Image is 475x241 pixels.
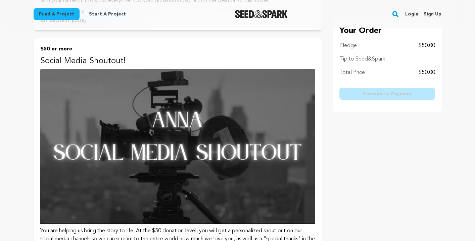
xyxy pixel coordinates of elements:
p: Total Price [339,69,365,77]
img: incentive [40,69,315,224]
p: Tip to Seed&Spark [339,55,385,63]
a: Seed&Spark Homepage [235,10,288,18]
p: $50.00 [419,69,435,77]
p: Your Order [339,26,435,36]
span: Proceed to Payment [363,90,412,97]
a: Fund a project [34,8,80,20]
button: Proceed to Payment [339,88,435,100]
p: $50.00 [419,42,435,50]
a: Sign up [424,9,441,19]
p: Social Media Shoutout! [40,56,315,67]
p: Pledge [339,42,357,50]
a: Start a project [84,8,131,20]
p: - [433,55,435,63]
a: Login [405,9,418,19]
p: $50 or more [40,45,315,53]
img: Seed&Spark Logo Dark Mode [235,10,288,18]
